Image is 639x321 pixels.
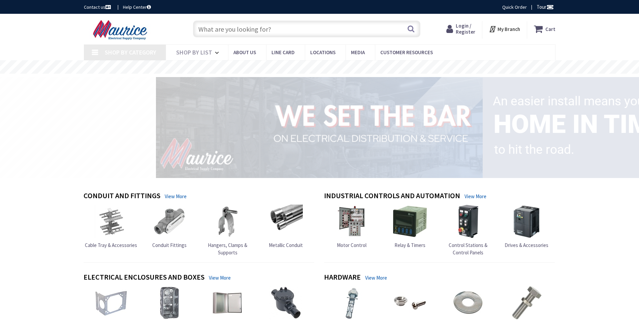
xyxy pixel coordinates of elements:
[269,242,303,248] span: Metallic Conduit
[441,205,496,256] a: Control Stations & Control Panels Control Stations & Control Panels
[84,4,112,10] a: Contact us
[94,205,128,238] img: Cable Tray & Accessories
[233,49,256,56] span: About us
[153,286,186,320] img: Device Boxes
[84,191,160,201] h4: Conduit and Fittings
[505,242,548,248] span: Drives & Accessories
[271,49,295,56] span: Line Card
[510,205,543,238] img: Drives & Accessories
[193,21,420,37] input: What are you looking for?
[85,205,137,249] a: Cable Tray & Accessories Cable Tray & Accessories
[393,205,427,238] img: Relay & Timers
[211,205,245,238] img: Hangers, Clamps & Supports
[337,242,366,248] span: Motor Control
[200,205,255,256] a: Hangers, Clamps & Supports Hangers, Clamps & Supports
[153,205,186,238] img: Conduit Fittings
[152,205,187,249] a: Conduit Fittings Conduit Fittings
[393,286,427,320] img: Miscellaneous Fastener
[534,23,555,35] a: Cart
[94,286,128,320] img: Box Hardware & Accessories
[394,242,425,248] span: Relay & Timers
[105,48,156,56] span: Shop By Category
[498,26,520,32] strong: My Branch
[208,242,247,255] span: Hangers, Clamps & Supports
[324,273,361,283] h4: Hardware
[393,205,427,249] a: Relay & Timers Relay & Timers
[545,23,555,35] strong: Cart
[310,49,336,56] span: Locations
[258,64,382,71] rs-layer: Free Same Day Pickup at 15 Locations
[335,205,369,249] a: Motor Control Motor Control
[465,193,486,200] a: View More
[176,48,212,56] span: Shop By List
[380,49,433,56] span: Customer Resources
[84,20,158,40] img: Maurice Electrical Supply Company
[85,242,137,248] span: Cable Tray & Accessories
[456,23,475,35] span: Login / Register
[351,49,365,56] span: Media
[451,286,485,320] img: Nuts & Washer
[324,191,460,201] h4: Industrial Controls and Automation
[165,193,187,200] a: View More
[489,23,520,35] div: My Branch
[123,4,151,10] a: Help Center
[494,138,574,162] rs-layer: to hit the road.
[505,205,548,249] a: Drives & Accessories Drives & Accessories
[269,205,303,238] img: Metallic Conduit
[446,23,475,35] a: Login / Register
[335,286,369,320] img: Anchors
[510,286,543,320] img: Screws & Bolts
[209,274,231,281] a: View More
[148,75,485,179] img: 1_1.png
[84,273,204,283] h4: Electrical Enclosures and Boxes
[449,242,487,255] span: Control Stations & Control Panels
[269,205,303,249] a: Metallic Conduit Metallic Conduit
[152,242,187,248] span: Conduit Fittings
[502,4,527,10] a: Quick Order
[451,205,485,238] img: Control Stations & Control Panels
[211,286,245,320] img: Enclosures & Cabinets
[537,4,554,10] span: Tour
[269,286,303,320] img: Explosion-Proof Boxes & Accessories
[335,205,369,238] img: Motor Control
[365,274,387,281] a: View More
